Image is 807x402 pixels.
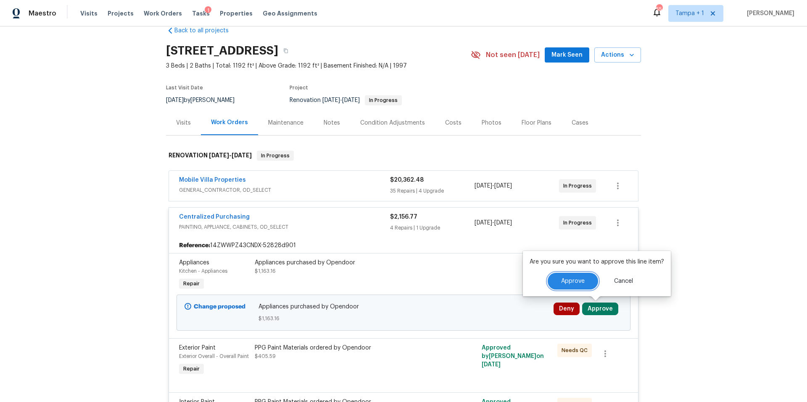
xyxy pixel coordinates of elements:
span: [DATE] [494,220,512,226]
div: Appliances purchased by Opendoor [255,258,439,267]
h6: RENOVATION [169,151,252,161]
span: Needs QC [562,346,591,355]
span: Actions [601,50,634,60]
div: PPG Paint Materials ordered by Opendoor [255,344,439,352]
span: Exterior Overall - Overall Paint [179,354,249,359]
div: Floor Plans [522,119,551,127]
span: [DATE] [494,183,512,189]
a: Mobile Villa Properties [179,177,246,183]
span: Visits [80,9,98,18]
button: Copy Address [278,43,293,58]
button: Approve [582,303,618,315]
span: In Progress [563,219,595,227]
span: [DATE] [342,97,360,103]
span: - [475,219,512,227]
div: 14ZWWPZ43CNDX-52828d901 [169,238,638,253]
span: [DATE] [475,220,492,226]
span: Approve [561,278,585,285]
span: Tampa + 1 [675,9,704,18]
span: Project [290,85,308,90]
span: Geo Assignments [263,9,317,18]
span: Repair [180,365,203,373]
div: Costs [445,119,462,127]
span: Last Visit Date [166,85,203,90]
div: Maintenance [268,119,303,127]
span: Mark Seen [551,50,583,60]
span: Cancel [614,278,633,285]
span: - [209,152,252,158]
span: $405.59 [255,354,276,359]
a: Centralized Purchasing [179,214,250,220]
button: Deny [554,303,580,315]
a: Back to all projects [166,26,247,35]
span: - [475,182,512,190]
span: [DATE] [322,97,340,103]
span: Appliances purchased by Opendoor [258,303,549,311]
span: Tasks [192,10,210,16]
span: Exterior Paint [179,345,216,351]
span: Repair [180,279,203,288]
b: Change proposed [194,304,245,310]
span: $1,163.16 [258,314,549,323]
div: 35 Repairs | 4 Upgrade [390,187,475,195]
div: Work Orders [211,118,248,127]
span: $1,163.16 [255,269,276,274]
span: PAINTING, APPLIANCE, CABINETS, OD_SELECT [179,223,390,231]
div: Photos [482,119,501,127]
div: by [PERSON_NAME] [166,95,245,105]
div: Notes [324,119,340,127]
span: [DATE] [166,97,184,103]
span: Maestro [29,9,56,18]
span: GENERAL_CONTRACTOR, OD_SELECT [179,186,390,194]
span: Not seen [DATE] [486,51,540,59]
div: RENOVATION [DATE]-[DATE]In Progress [166,142,641,169]
span: In Progress [258,151,293,160]
button: Actions [594,47,641,63]
span: 3 Beds | 2 Baths | Total: 1192 ft² | Above Grade: 1192 ft² | Basement Finished: N/A | 1997 [166,62,471,70]
span: Projects [108,9,134,18]
button: Cancel [601,273,646,290]
span: $20,362.48 [390,177,424,183]
button: Approve [548,273,598,290]
b: Reference: [179,241,210,250]
div: Cases [572,119,588,127]
p: Are you sure you want to approve this line item? [530,258,664,266]
span: Work Orders [144,9,182,18]
span: Renovation [290,97,402,103]
h2: [STREET_ADDRESS] [166,47,278,55]
span: - [322,97,360,103]
span: [DATE] [232,152,252,158]
div: 4 Repairs | 1 Upgrade [390,224,475,232]
span: [DATE] [475,183,492,189]
div: 1 [205,6,211,15]
span: $2,156.77 [390,214,417,220]
span: Appliances [179,260,209,266]
span: Kitchen - Appliances [179,269,227,274]
span: In Progress [563,182,595,190]
span: [DATE] [209,152,229,158]
div: Visits [176,119,191,127]
span: Properties [220,9,253,18]
button: Mark Seen [545,47,589,63]
span: [PERSON_NAME] [744,9,794,18]
div: 55 [656,5,662,13]
div: Condition Adjustments [360,119,425,127]
span: Approved by [PERSON_NAME] on [482,345,544,368]
span: In Progress [366,98,401,103]
span: [DATE] [482,362,501,368]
